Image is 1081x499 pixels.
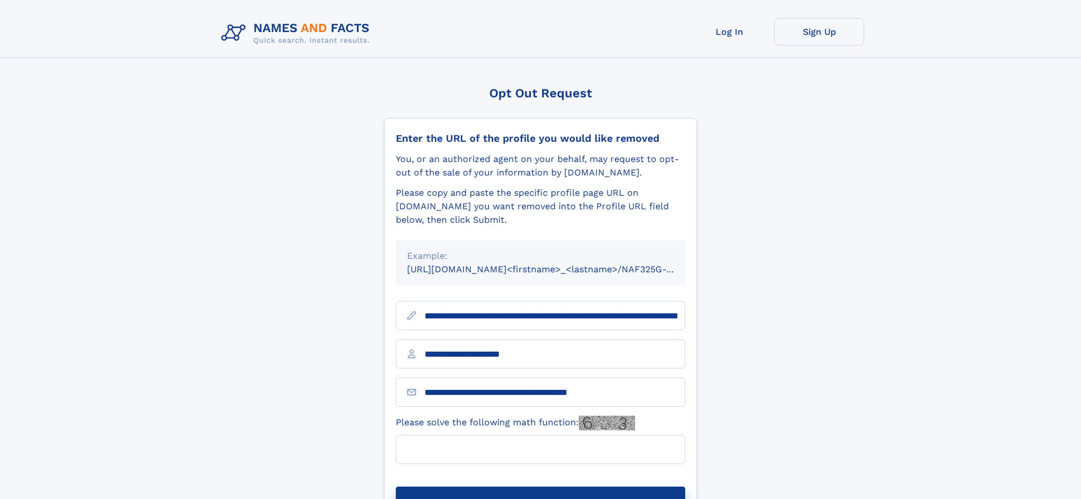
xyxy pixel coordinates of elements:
div: Please copy and paste the specific profile page URL on [DOMAIN_NAME] you want removed into the Pr... [396,186,685,227]
div: Opt Out Request [384,86,697,100]
a: Sign Up [774,18,864,46]
div: Example: [407,249,674,263]
div: Enter the URL of the profile you would like removed [396,132,685,145]
small: [URL][DOMAIN_NAME]<firstname>_<lastname>/NAF325G-xxxxxxxx [407,264,707,275]
a: Log In [684,18,774,46]
div: You, or an authorized agent on your behalf, may request to opt-out of the sale of your informatio... [396,152,685,179]
label: Please solve the following math function: [396,416,635,430]
img: Logo Names and Facts [217,18,379,48]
